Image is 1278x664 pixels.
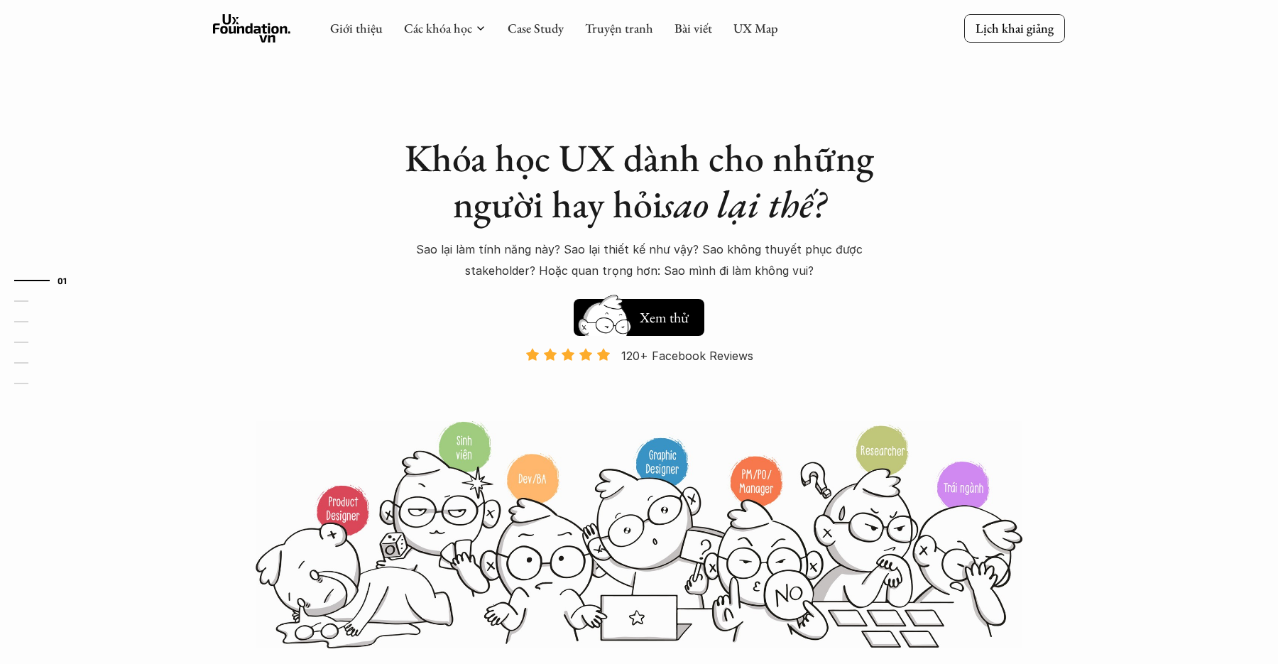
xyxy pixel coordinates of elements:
p: 120+ Facebook Reviews [621,345,753,366]
h1: Khóa học UX dành cho những người hay hỏi [390,135,887,227]
p: Lịch khai giảng [976,20,1054,36]
a: Truyện tranh [585,20,653,36]
p: Sao lại làm tính năng này? Sao lại thiết kế như vậy? Sao không thuyết phục được stakeholder? Hoặc... [390,239,887,282]
a: 120+ Facebook Reviews [513,347,765,419]
a: UX Map [733,20,778,36]
a: 01 [14,272,82,289]
a: Lịch khai giảng [964,14,1065,42]
em: sao lại thế? [662,179,826,229]
a: Các khóa học [404,20,472,36]
strong: 01 [58,276,67,285]
h5: Xem thử [638,307,690,327]
a: Bài viết [674,20,712,36]
a: Giới thiệu [330,20,383,36]
a: Xem thử [574,292,704,336]
a: Case Study [508,20,564,36]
